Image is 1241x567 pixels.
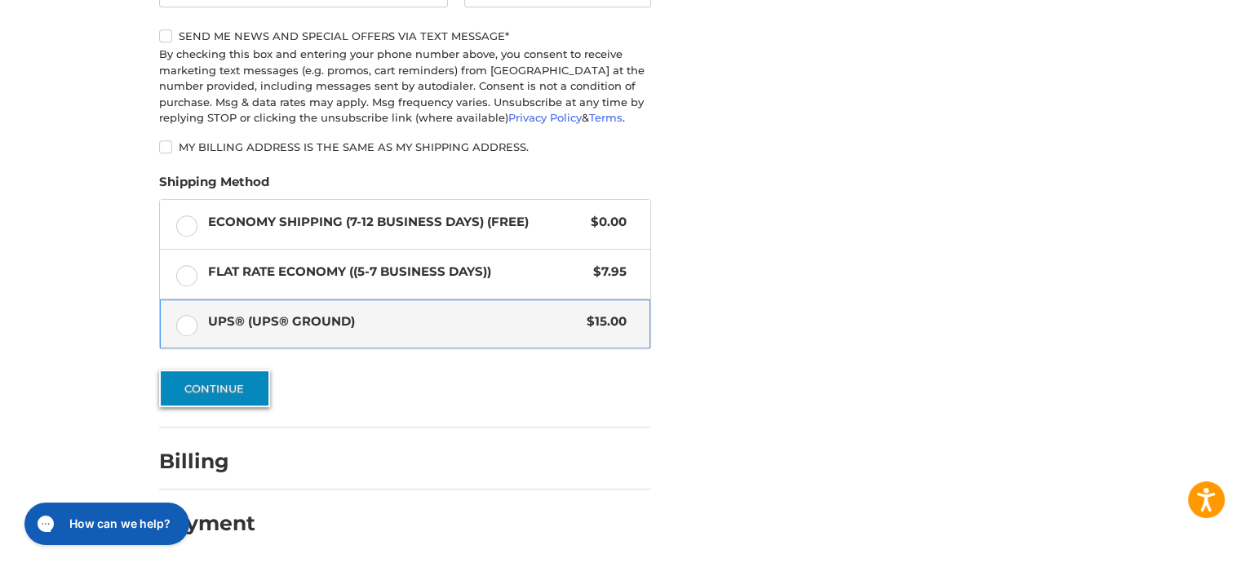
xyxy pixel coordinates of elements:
label: My billing address is the same as my shipping address. [159,140,651,153]
span: UPS® (UPS® Ground) [208,312,579,331]
h2: Billing [159,449,255,474]
label: Send me news and special offers via text message* [159,29,651,42]
span: $7.95 [585,263,627,281]
h2: Payment [159,511,255,536]
span: $15.00 [578,312,627,331]
span: Flat Rate Economy ((5-7 Business Days)) [208,263,586,281]
button: Continue [159,370,270,407]
a: Privacy Policy [508,111,582,124]
a: Terms [589,111,623,124]
legend: Shipping Method [159,173,269,199]
div: By checking this box and entering your phone number above, you consent to receive marketing text ... [159,47,651,126]
iframe: Gorgias live chat messenger [16,497,193,551]
span: $0.00 [583,213,627,232]
span: Economy Shipping (7-12 Business Days) (Free) [208,213,583,232]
